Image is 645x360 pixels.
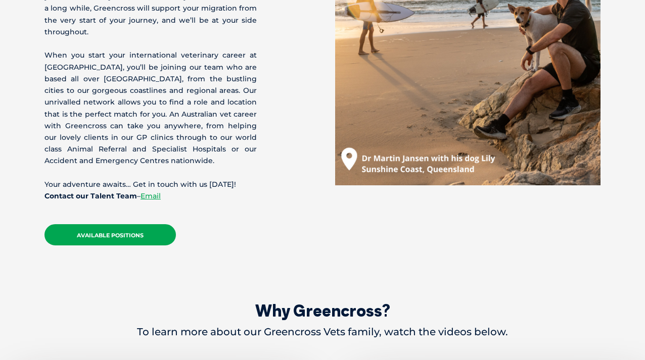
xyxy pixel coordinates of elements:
p: To learn more about our Greencross Vets family, watch the videos below. [75,323,570,341]
p: When you start your international veterinary career at [GEOGRAPHIC_DATA], you’ll be joining our t... [44,49,257,167]
a: Available Positions [44,224,176,245]
h2: Why Greencross? [75,301,570,320]
p: Your adventure awaits… Get in touch with us [DATE]! – [44,179,257,202]
strong: Contact our Talent Team [44,191,137,200]
a: Email [141,191,161,200]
